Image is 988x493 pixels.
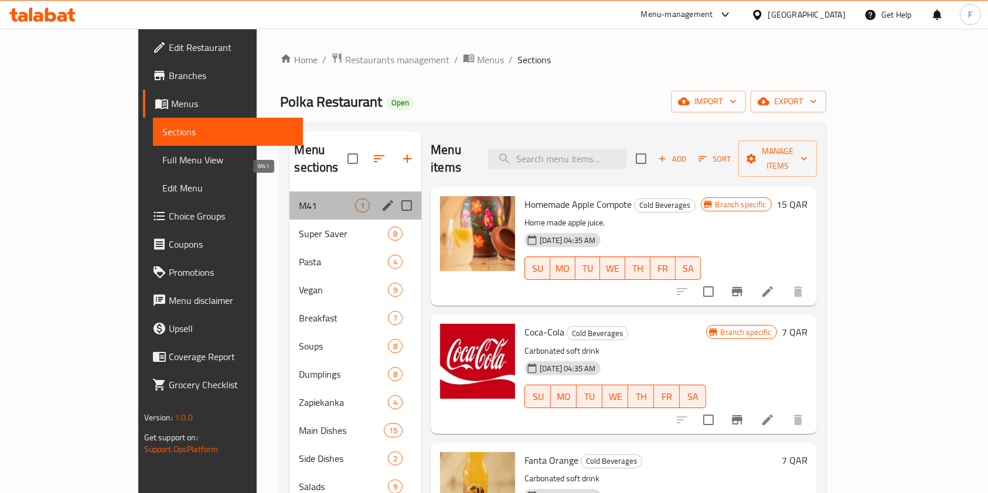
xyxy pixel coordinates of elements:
[550,256,575,280] button: MO
[716,327,776,338] span: Branch specific
[530,388,546,405] span: SU
[384,425,402,436] span: 15
[322,53,326,67] li: /
[299,423,384,437] span: Main Dishes
[280,52,826,67] nav: breadcrumb
[524,215,700,230] p: Home made apple juice.
[143,371,304,399] a: Grocery Checklist
[389,285,402,296] span: 9
[169,69,294,83] span: Branches
[524,196,632,213] span: Homemade Apple Compote
[440,196,515,271] img: Homemade Apple Compote
[509,53,513,67] li: /
[143,286,304,314] a: Menu disclaimer
[169,350,294,364] span: Coverage Report
[635,198,695,212] span: Cold Beverages
[784,406,812,434] button: delete
[143,90,304,118] a: Menus
[388,367,403,381] div: items
[289,416,421,444] div: Main Dishes15
[379,197,397,214] button: edit
[761,413,775,427] a: Edit menu item
[653,150,691,168] span: Add item
[517,53,551,67] span: Sections
[524,385,551,408] button: SU
[556,388,572,405] span: MO
[289,276,421,304] div: Vegan9
[580,260,596,277] span: TU
[524,344,706,358] p: Carbonated soft drink
[289,220,421,248] div: Super Saver8
[299,283,388,297] span: Vegan
[605,260,621,277] span: WE
[388,255,403,269] div: items
[389,341,402,352] span: 8
[299,198,355,213] span: M41
[143,33,304,61] a: Edit Restaurant
[782,324,808,340] h6: 7 QAR
[634,198,696,213] div: Cold Beverages
[968,8,972,21] span: F
[655,260,671,277] span: FR
[567,327,628,340] span: Cold Beverages
[389,256,402,268] span: 4
[299,367,388,381] div: Dumplings
[143,61,304,90] a: Branches
[144,410,173,425] span: Version:
[696,150,734,168] button: Sort
[355,198,370,213] div: items
[389,453,402,464] span: 2
[431,141,474,176] h2: Menu items
[768,8,846,21] div: [GEOGRAPHIC_DATA]
[171,97,294,111] span: Menus
[169,265,294,279] span: Promotions
[289,444,421,473] div: Side Dishes2
[389,481,402,492] span: 9
[551,385,577,408] button: MO
[299,339,388,353] div: Soups
[659,388,675,405] span: FR
[555,260,571,277] span: MO
[162,153,294,167] span: Full Menu View
[440,324,515,399] img: Coca-Cola
[575,256,601,280] button: TU
[699,152,731,166] span: Sort
[784,278,812,306] button: delete
[723,406,751,434] button: Branch-specific-item
[676,256,701,280] button: SA
[144,430,198,445] span: Get support on:
[299,451,388,465] span: Side Dishes
[656,152,688,166] span: Add
[299,227,388,241] span: Super Saver
[289,304,421,332] div: Breakfast7
[696,408,721,432] span: Select to update
[577,385,602,408] button: TU
[680,94,737,109] span: import
[671,91,746,112] button: import
[388,451,403,465] div: items
[782,452,808,468] h6: 7 QAR
[454,53,458,67] li: /
[524,451,578,469] span: Fanta Orange
[530,260,546,277] span: SU
[384,423,403,437] div: items
[654,385,680,408] button: FR
[153,146,304,174] a: Full Menu View
[581,388,598,405] span: TU
[629,146,653,171] span: Select section
[388,227,403,241] div: items
[650,256,676,280] button: FR
[723,278,751,306] button: Branch-specific-item
[581,454,642,468] span: Cold Beverages
[153,118,304,146] a: Sections
[388,395,403,409] div: items
[751,91,826,112] button: export
[356,200,369,211] span: 1
[389,397,402,408] span: 4
[388,311,403,325] div: items
[299,255,388,269] span: Pasta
